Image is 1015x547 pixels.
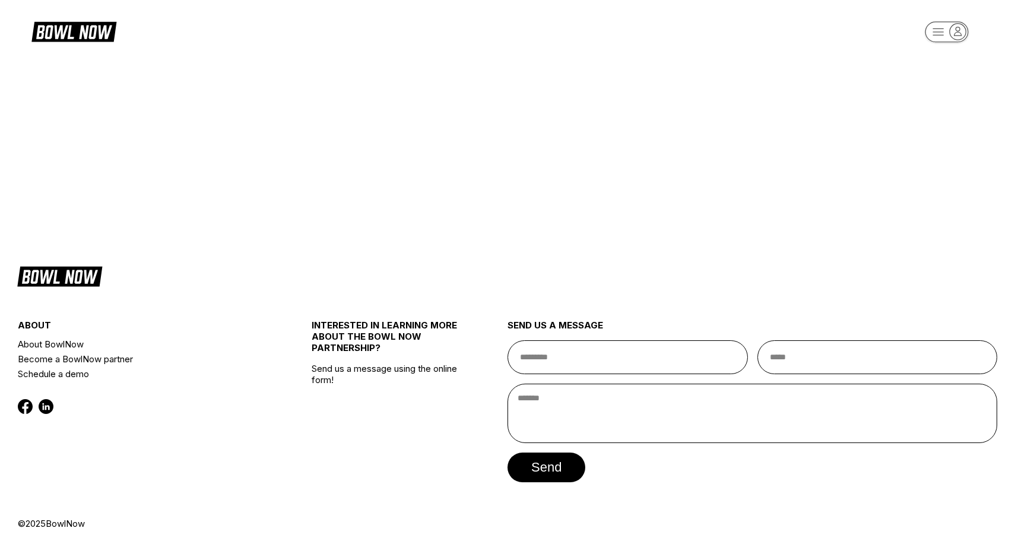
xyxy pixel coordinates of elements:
div: send us a message [507,320,997,340]
a: Schedule a demo [18,366,263,381]
div: Send us a message using the online form! [312,293,459,518]
button: send [507,453,585,482]
div: INTERESTED IN LEARNING MORE ABOUT THE BOWL NOW PARTNERSHIP? [312,320,459,363]
div: © 2025 BowlNow [18,518,997,529]
a: Become a BowlNow partner [18,352,263,366]
div: about [18,320,263,337]
a: About BowlNow [18,337,263,352]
